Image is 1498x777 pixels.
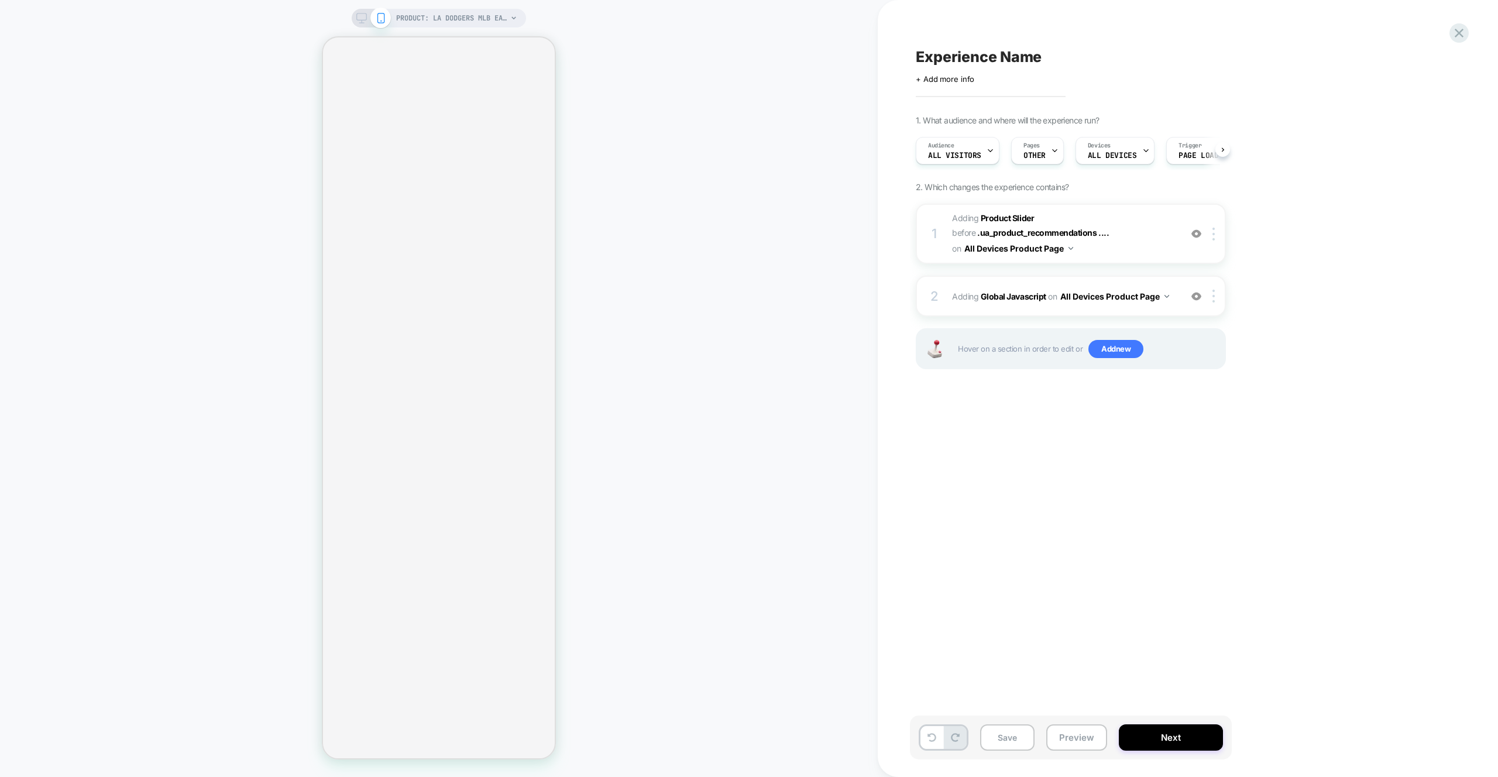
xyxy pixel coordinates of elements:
span: Devices [1088,142,1111,150]
button: Next [1119,724,1223,751]
span: Add new [1088,340,1143,359]
span: All Visitors [928,152,981,160]
span: OTHER [1023,152,1046,160]
button: All Devices Product Page [1060,288,1169,305]
span: 1. What audience and where will the experience run? [916,115,1099,125]
span: Pages [1023,142,1040,150]
button: Preview [1046,724,1107,751]
img: close [1212,228,1215,240]
span: on [1048,289,1057,304]
span: Experience Name [916,48,1042,66]
span: Adding [952,213,1034,223]
span: Trigger [1179,142,1201,150]
span: PRODUCT: LA Dodgers MLB Easy Dark Blue Retro Crown 59FIFTY Fitted Cap [60693401] [396,9,507,27]
b: Product Slider [981,213,1034,223]
span: + Add more info [916,74,974,84]
img: Joystick [923,340,946,358]
img: down arrow [1068,247,1073,250]
span: Adding [952,288,1175,305]
span: ALL DEVICES [1088,152,1136,160]
span: Page Load [1179,152,1218,160]
span: Hover on a section in order to edit or [958,340,1219,359]
div: 2 [929,285,940,308]
button: All Devices Product Page [964,240,1073,257]
div: 1 [929,222,940,246]
span: on [952,241,961,256]
button: Save [980,724,1035,751]
img: crossed eye [1191,291,1201,301]
span: Audience [928,142,954,150]
span: BEFORE [952,228,975,238]
img: crossed eye [1191,229,1201,239]
b: Global Javascript [981,291,1046,301]
span: 2. Which changes the experience contains? [916,182,1068,192]
img: down arrow [1164,295,1169,298]
span: .ua_product_recommendations .... [977,228,1109,238]
img: close [1212,290,1215,302]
